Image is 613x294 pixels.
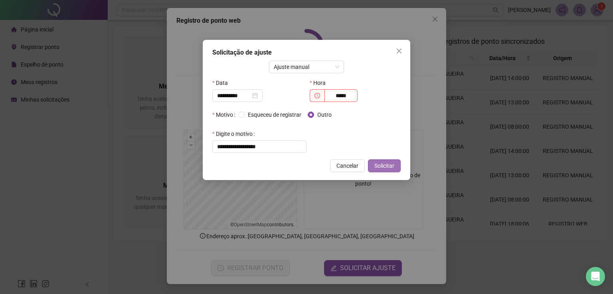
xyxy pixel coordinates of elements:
[314,93,320,98] span: clock-circle
[368,159,401,172] button: Solicitar
[374,161,394,170] span: Solicitar
[393,45,405,57] button: Close
[336,161,358,170] span: Cancelar
[212,48,401,57] div: Solicitação de ajuste
[212,76,233,89] label: Data
[212,127,258,140] label: Digite o motivo
[396,48,402,54] span: close
[330,159,365,172] button: Cancelar
[212,108,238,121] label: Motivo
[310,76,331,89] label: Hora
[586,267,605,286] div: Open Intercom Messenger
[274,61,340,73] span: Ajuste manual
[245,110,305,119] span: Esqueceu de registrar
[314,110,335,119] span: Outro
